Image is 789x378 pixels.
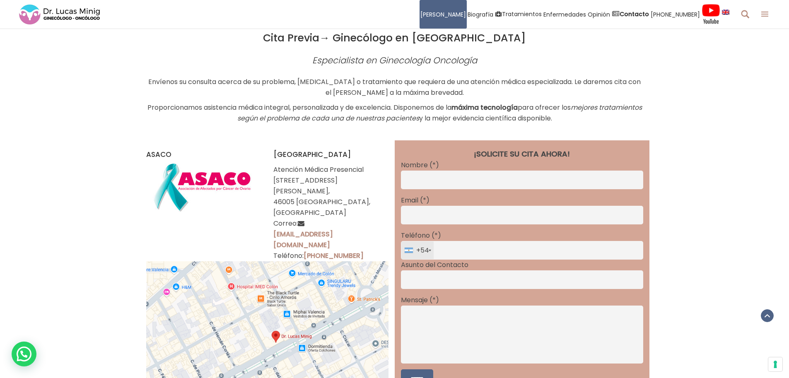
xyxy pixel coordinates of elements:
span: Enfermedades [543,10,586,19]
strong: máxima tecnología [451,103,518,112]
span: Biografía [468,10,493,19]
p: Nombre (*) [401,160,643,171]
a: Cita Previa [263,31,319,45]
img: Asaco Cáncer de Ovario [152,160,255,212]
h2: → Ginecólogo en [GEOGRAPHIC_DATA] [146,32,643,44]
p: Mensaje (*) [401,295,643,306]
span: Teléfono: [273,229,364,260]
p: Proporcionamos asistencia médica integral, personalizada y de excelencia. Disponemos de la para o... [146,102,643,124]
a: [PHONE_NUMBER] [304,251,364,260]
button: Sus preferencias de consentimiento para tecnologías de seguimiento [768,357,782,371]
span: [PERSON_NAME] [420,10,466,19]
em: Especialista en Ginecología Oncología [312,54,477,66]
img: language english [722,10,729,14]
span: [PHONE_NUMBER] [651,10,700,19]
a: [EMAIL_ADDRESS][DOMAIN_NAME] [273,229,333,250]
strong: Contacto [620,10,649,18]
p: Envíenos su consulta acerca de su problema, [MEDICAL_DATA] o tratamiento que requiera de una aten... [146,77,643,98]
h5: [GEOGRAPHIC_DATA] [273,149,388,160]
img: Videos Youtube Ginecología [702,4,720,24]
h5: ASACO [146,149,261,160]
p: Email (*) [401,195,643,206]
span: Tratamientos [502,10,542,19]
em: mejores tratamientos según el problema de cada una de nuestras pacientes [237,103,642,123]
p: Atención Médica Presencial [STREET_ADDRESS][PERSON_NAME], 46005 [GEOGRAPHIC_DATA], [GEOGRAPHIC_DA... [273,164,388,261]
div: Argentina: +54 [401,241,434,259]
p: Teléfono (*) [401,230,643,241]
strong: ¡SOLICITE SU CITA AHORA! [474,149,570,159]
span: Opinión [588,10,610,19]
p: Asunto del Contacto [401,260,643,270]
div: +54 [405,241,434,259]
